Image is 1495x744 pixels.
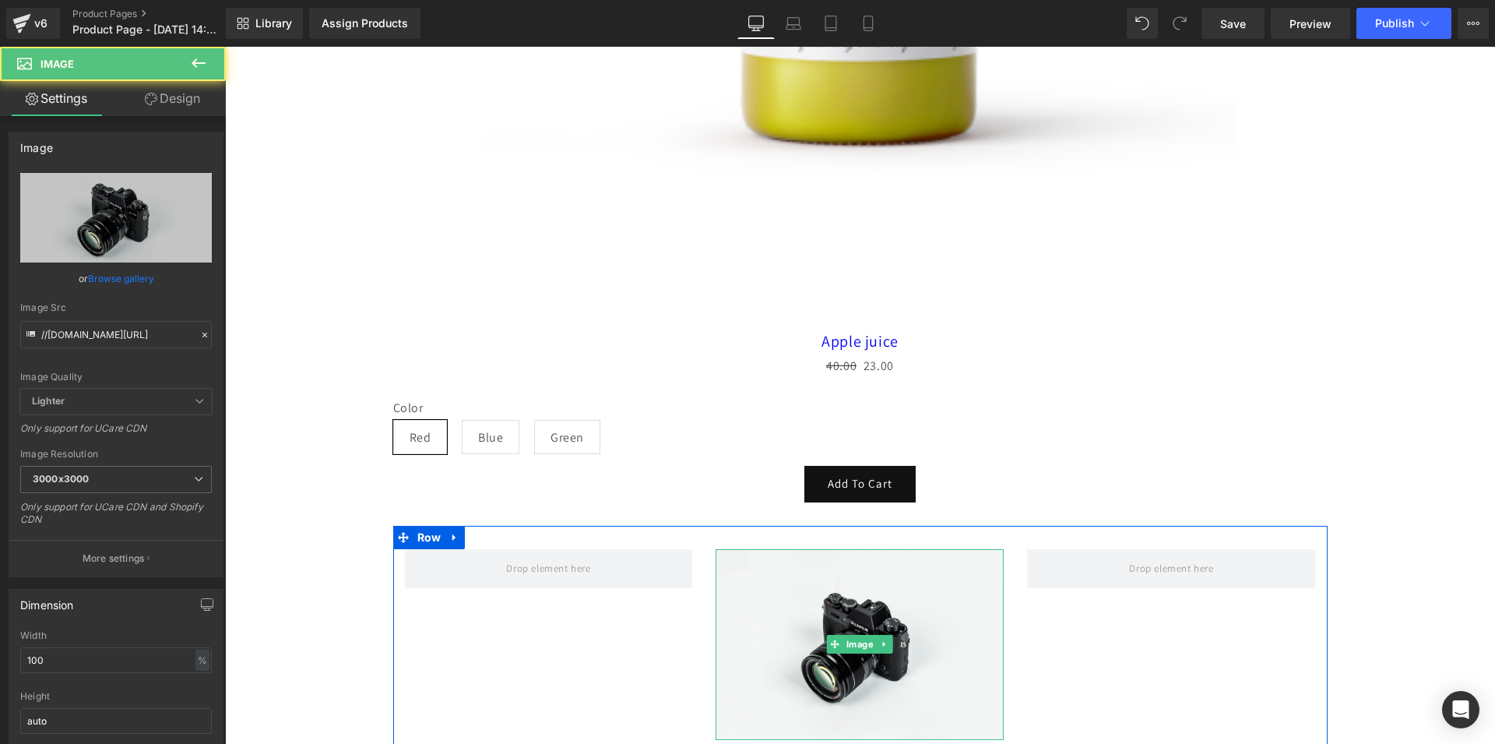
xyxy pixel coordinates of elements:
[1127,8,1158,39] button: Undo
[20,321,212,348] input: Link
[9,540,223,577] button: More settings
[1289,16,1331,32] span: Preview
[20,647,212,673] input: auto
[32,395,65,407] b: Lighter
[72,23,222,36] span: Product Page - [DATE] 14:42:40
[652,588,668,607] a: Expand / Collapse
[737,8,775,39] a: Desktop
[601,311,631,327] span: 40.00
[20,270,212,287] div: or
[33,473,89,485] b: 3000x3000
[775,8,812,39] a: Laptop
[31,13,51,33] div: v6
[185,374,206,407] span: Red
[20,132,53,154] div: Image
[188,479,220,502] span: Row
[20,691,212,702] div: Height
[72,8,252,20] a: Product Pages
[253,374,278,407] span: Blue
[1164,8,1195,39] button: Redo
[1375,17,1414,30] span: Publish
[1458,8,1489,39] button: More
[596,285,674,304] a: Apple juice
[322,17,408,30] div: Assign Products
[20,708,212,734] input: auto
[88,265,154,292] a: Browse gallery
[638,309,669,331] span: 23.00
[6,8,60,39] a: v6
[812,8,850,39] a: Tablet
[20,422,212,445] div: Only support for UCare CDN
[325,374,359,407] span: Green
[20,501,212,536] div: Only support for UCare CDN and Shopify CDN
[1220,16,1246,32] span: Save
[83,552,145,566] p: More settings
[168,354,1103,372] label: Color
[1442,691,1479,728] div: Open Intercom Messenger
[195,650,209,671] div: %
[116,81,229,116] a: Design
[220,479,240,502] a: Expand / Collapse
[226,8,303,39] a: New Library
[40,58,74,70] span: Image
[20,372,212,383] div: Image Quality
[255,16,292,30] span: Library
[20,302,212,313] div: Image Src
[1271,8,1350,39] a: Preview
[20,630,212,641] div: Width
[20,590,74,612] div: Dimension
[1356,8,1451,39] button: Publish
[618,588,652,607] span: Image
[20,449,212,460] div: Image Resolution
[579,419,691,456] button: Add To Cart
[850,8,887,39] a: Mobile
